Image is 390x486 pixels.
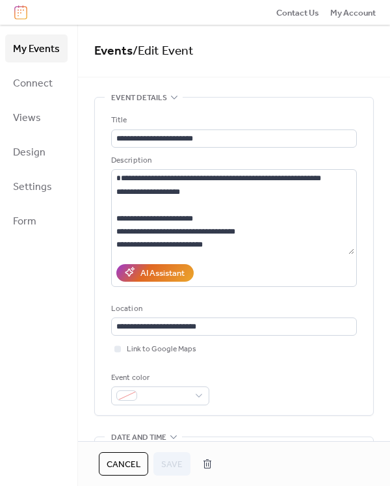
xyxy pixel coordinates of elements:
button: AI Assistant [116,264,194,281]
div: Description [111,154,354,167]
a: Contact Us [276,6,319,19]
a: Events [94,39,133,63]
a: Settings [5,172,68,200]
img: logo [14,5,27,20]
div: AI Assistant [140,267,185,280]
span: My Account [330,7,376,20]
span: Settings [13,177,52,197]
span: / Edit Event [133,39,194,63]
span: Design [13,142,45,163]
span: Date and time [111,431,166,444]
button: Cancel [99,452,148,476]
a: Connect [5,69,68,97]
span: Link to Google Maps [127,343,196,356]
a: Design [5,138,68,166]
div: Event color [111,371,207,385]
div: Title [111,114,354,127]
span: My Events [13,39,60,59]
span: Connect [13,74,53,94]
a: Form [5,207,68,235]
a: Views [5,103,68,131]
span: Event details [111,92,167,105]
span: Views [13,108,41,128]
span: Form [13,211,36,232]
span: Cancel [107,458,140,471]
div: Location [111,303,354,316]
a: My Events [5,34,68,62]
span: Contact Us [276,7,319,20]
a: My Account [330,6,376,19]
